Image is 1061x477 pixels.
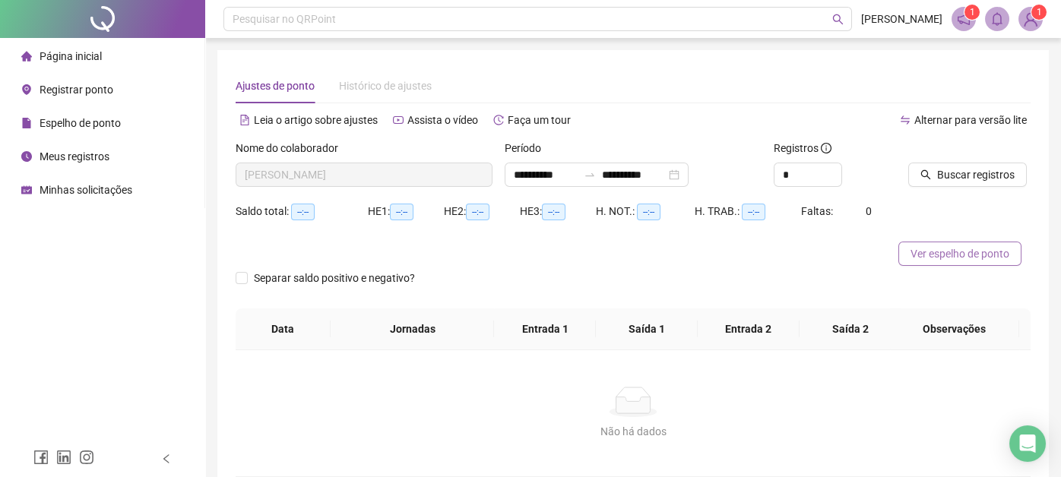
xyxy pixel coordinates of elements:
span: Assista o vídeo [407,114,478,126]
span: --:-- [390,204,413,220]
div: HE 1: [368,203,444,220]
span: history [493,115,504,125]
span: file-text [239,115,250,125]
span: --:-- [637,204,660,220]
div: Não há dados [254,423,1012,440]
span: Observações [902,321,1007,337]
span: bell [990,12,1004,26]
th: Jornadas [331,308,495,350]
th: Entrada 2 [698,308,800,350]
span: search [920,169,931,180]
span: search [832,14,844,25]
span: file [21,118,32,128]
th: Entrada 1 [494,308,596,350]
span: Minhas solicitações [40,184,132,196]
span: linkedin [56,450,71,465]
span: Faça um tour [508,114,571,126]
img: 87600 [1019,8,1042,30]
sup: 1 [964,5,980,20]
span: Leia o artigo sobre ajustes [254,114,378,126]
span: Ajustes de ponto [236,80,315,92]
div: Saldo total: [236,203,368,220]
span: environment [21,84,32,95]
span: ANA DEBORAH VELOZO CAMBUTI [245,163,483,186]
span: Ver espelho de ponto [911,245,1009,262]
button: Ver espelho de ponto [898,242,1021,266]
sup: Atualize o seu contato no menu Meus Dados [1031,5,1047,20]
span: Página inicial [40,50,102,62]
span: Alternar para versão lite [914,114,1027,126]
span: clock-circle [21,151,32,162]
span: 1 [970,7,975,17]
span: instagram [79,450,94,465]
span: info-circle [821,143,831,153]
span: Faltas: [801,205,835,217]
span: youtube [393,115,404,125]
span: Buscar registros [937,166,1015,183]
span: 1 [1037,7,1042,17]
div: H. TRAB.: [695,203,801,220]
span: Histórico de ajustes [339,80,432,92]
button: Buscar registros [908,163,1027,187]
span: 0 [866,205,872,217]
th: Observações [890,308,1019,350]
span: home [21,51,32,62]
span: swap [900,115,911,125]
span: --:-- [542,204,565,220]
span: [PERSON_NAME] [861,11,942,27]
span: Registrar ponto [40,84,113,96]
span: Registros [774,140,831,156]
th: Saída 2 [800,308,901,350]
th: Data [236,308,331,350]
div: H. NOT.: [596,203,695,220]
span: notification [957,12,971,26]
span: Meus registros [40,150,109,163]
div: HE 2: [444,203,520,220]
th: Saída 1 [596,308,698,350]
span: --:-- [291,204,315,220]
span: facebook [33,450,49,465]
span: Separar saldo positivo e negativo? [248,270,421,286]
div: Open Intercom Messenger [1009,425,1046,462]
span: --:-- [466,204,489,220]
div: HE 3: [520,203,596,220]
label: Nome do colaborador [236,140,348,156]
span: Espelho de ponto [40,117,121,129]
span: schedule [21,185,32,195]
span: left [161,453,172,464]
label: Período [505,140,551,156]
span: to [584,169,596,181]
span: swap-right [584,169,596,181]
span: --:-- [742,204,765,220]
